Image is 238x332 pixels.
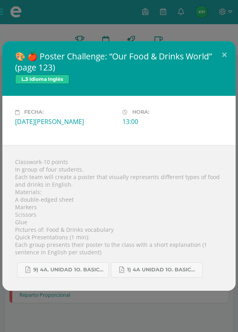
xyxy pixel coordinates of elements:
[15,74,69,84] span: L.3 Idioma Inglés
[15,117,116,126] div: [DATE][PERSON_NAME]
[17,262,109,278] a: 9) 4a. unidad 1o. basico Worksheet.pdf
[111,262,203,278] a: 1) 4a unidad 1o. basico trabajos.pdf
[122,117,152,126] div: 13:00
[127,267,198,273] span: 1) 4a unidad 1o. basico trabajos.pdf
[2,145,236,291] div: Classwork-10 points In group of four students. Each team will create a poster that visually repre...
[132,109,149,115] span: Hora:
[213,41,236,68] button: Close (Esc)
[15,51,223,73] h2: 🎨 🍎 Poster Challenge: “Our Food & Drinks World” (page 123)
[33,267,105,273] span: 9) 4a. unidad 1o. basico Worksheet.pdf
[24,109,44,115] span: Fecha:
